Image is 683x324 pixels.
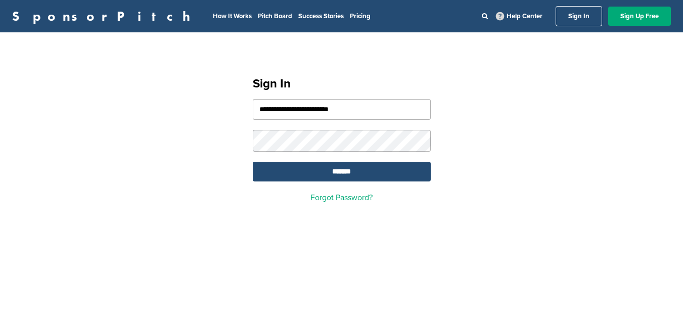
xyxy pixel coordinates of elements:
a: Pricing [350,12,371,20]
a: SponsorPitch [12,10,197,23]
a: How It Works [213,12,252,20]
a: Sign Up Free [608,7,671,26]
a: Forgot Password? [310,193,373,203]
a: Pitch Board [258,12,292,20]
h1: Sign In [253,75,431,93]
a: Success Stories [298,12,344,20]
a: Help Center [494,10,544,22]
a: Sign In [556,6,602,26]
